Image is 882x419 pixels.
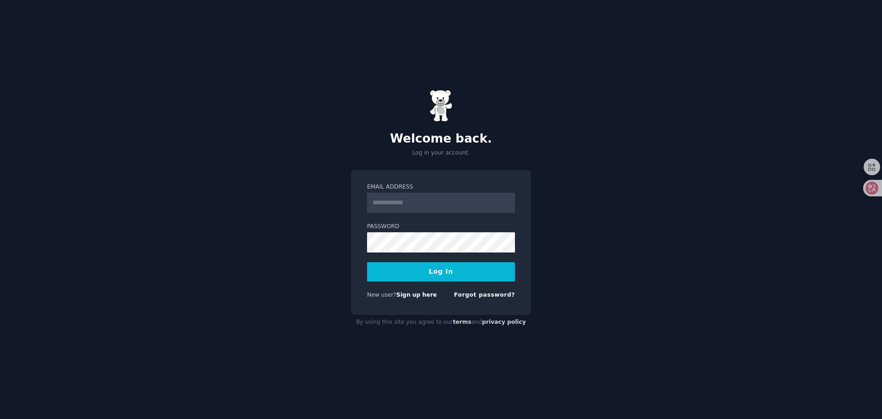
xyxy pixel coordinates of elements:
[351,315,531,330] div: By using this site you agree to our and
[367,292,396,298] span: New user?
[351,149,531,157] p: Log in your account.
[482,319,526,325] a: privacy policy
[454,292,515,298] a: Forgot password?
[453,319,471,325] a: terms
[396,292,437,298] a: Sign up here
[367,262,515,281] button: Log In
[351,132,531,146] h2: Welcome back.
[430,90,452,122] img: Gummy Bear
[367,183,515,191] label: Email Address
[367,223,515,231] label: Password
